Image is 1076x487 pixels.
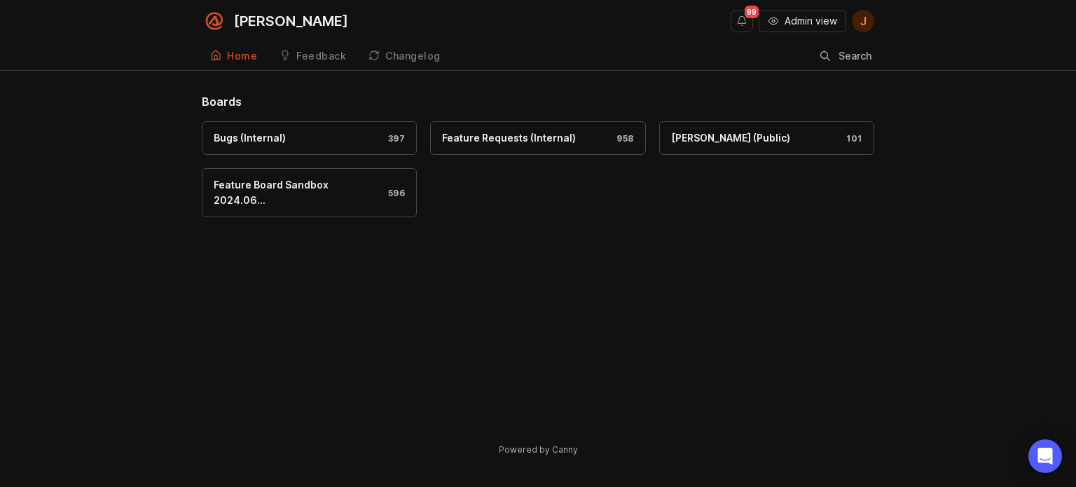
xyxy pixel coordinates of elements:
[234,14,348,28] div: [PERSON_NAME]
[227,51,257,61] div: Home
[381,132,406,144] div: 397
[609,132,634,144] div: 958
[202,42,265,71] a: Home
[202,121,417,155] a: Bugs (Internal)397
[839,132,862,144] div: 101
[759,10,846,32] button: Admin view
[860,13,867,29] span: J
[659,121,874,155] a: [PERSON_NAME] (Public)101
[442,130,576,146] div: Feature Requests (Internal)
[430,121,645,155] a: Feature Requests (Internal)958
[296,51,346,61] div: Feedback
[202,168,417,217] a: Feature Board Sandbox 2024.06…596
[360,42,449,71] a: Changelog
[671,130,790,146] div: [PERSON_NAME] (Public)
[202,8,227,34] img: Smith.ai logo
[202,93,874,110] h1: Boards
[271,42,354,71] a: Feedback
[385,51,441,61] div: Changelog
[381,187,406,199] div: 596
[785,14,837,28] span: Admin view
[852,10,874,32] button: J
[214,130,286,146] div: Bugs (Internal)
[497,441,580,458] a: Powered by Canny
[745,6,759,18] span: 99
[731,10,753,32] button: Notifications
[214,177,381,208] div: Feature Board Sandbox 2024.06…
[1028,439,1062,473] div: Open Intercom Messenger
